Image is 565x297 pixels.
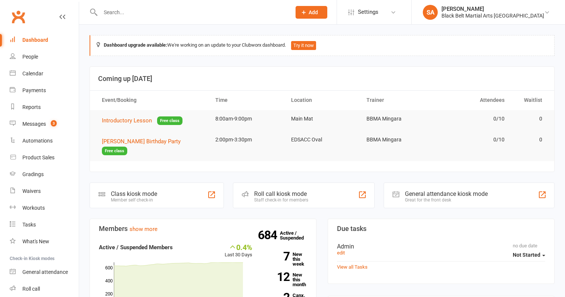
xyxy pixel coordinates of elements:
a: Workouts [10,200,79,216]
a: 12New this month [263,272,307,287]
a: 7New this week [263,252,307,266]
div: Tasks [22,222,36,228]
span: [PERSON_NAME] Birthday Party [102,138,181,145]
td: BBMA Mingara [360,110,436,128]
button: Introductory LessonFree class [102,116,182,125]
div: [PERSON_NAME] [441,6,544,12]
h3: Due tasks [337,225,545,232]
div: SA [423,5,438,20]
strong: 12 [263,271,290,282]
a: Clubworx [9,7,28,26]
div: Product Sales [22,154,54,160]
div: Dashboard [22,37,48,43]
div: Workouts [22,205,45,211]
div: We're working on an update to your Clubworx dashboard. [90,35,555,56]
div: Messages [22,121,46,127]
a: Reports [10,99,79,116]
span: Introductory Lesson [102,117,152,124]
div: Roll call kiosk mode [254,190,308,197]
th: Event/Booking [95,91,209,110]
th: Trainer [360,91,436,110]
span: Free class [102,147,127,155]
div: Gradings [22,171,44,177]
div: Class kiosk mode [111,190,157,197]
strong: 7 [263,251,290,262]
div: Member self check-in [111,197,157,203]
div: Black Belt Martial Arts [GEOGRAPHIC_DATA] [441,12,544,19]
span: 3 [51,120,57,126]
div: Great for the front desk [405,197,488,203]
th: Time [209,91,284,110]
a: View all Tasks [337,264,368,270]
button: Try it now [291,41,316,50]
td: 0/10 [436,131,511,148]
a: Product Sales [10,149,79,166]
div: General attendance kiosk mode [405,190,488,197]
a: Calendar [10,65,79,82]
td: EDSACC Oval [284,131,360,148]
a: Automations [10,132,79,149]
td: 0 [511,110,549,128]
a: Gradings [10,166,79,183]
a: What's New [10,233,79,250]
h3: Coming up [DATE] [98,75,546,82]
td: 8:00am-9:00pm [209,110,284,128]
span: Settings [358,4,378,21]
a: show more [129,226,157,232]
td: 2:00pm-3:30pm [209,131,284,148]
strong: 684 [258,229,280,241]
input: Search... [98,7,286,18]
td: Main Mat [284,110,360,128]
div: General attendance [22,269,68,275]
a: 684Active / Suspended [280,225,313,246]
div: Last 30 Days [225,243,252,259]
div: People [22,54,38,60]
h3: Members [99,225,307,232]
div: Calendar [22,71,43,76]
th: Attendees [436,91,511,110]
div: Waivers [22,188,41,194]
strong: Dashboard upgrade available: [104,42,167,48]
td: 0 [511,131,549,148]
div: 0.4% [225,243,252,251]
button: [PERSON_NAME] Birthday PartyFree class [102,137,202,155]
strong: Active / Suspended Members [99,244,173,251]
div: Roll call [22,286,40,292]
div: Automations [22,138,53,144]
div: Reports [22,104,41,110]
div: Admin [337,243,545,250]
a: Dashboard [10,32,79,49]
button: Add [296,6,327,19]
div: Staff check-in for members [254,197,308,203]
th: Waitlist [511,91,549,110]
a: edit [337,250,345,256]
th: Location [284,91,360,110]
a: General attendance kiosk mode [10,264,79,281]
a: Messages 3 [10,116,79,132]
td: BBMA Mingara [360,131,436,148]
span: Not Started [513,252,540,258]
button: Not Started [513,248,545,262]
a: Payments [10,82,79,99]
div: Payments [22,87,46,93]
div: What's New [22,238,49,244]
td: 0/10 [436,110,511,128]
a: People [10,49,79,65]
a: Waivers [10,183,79,200]
span: Add [309,9,318,15]
span: Free class [157,116,182,125]
a: Tasks [10,216,79,233]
